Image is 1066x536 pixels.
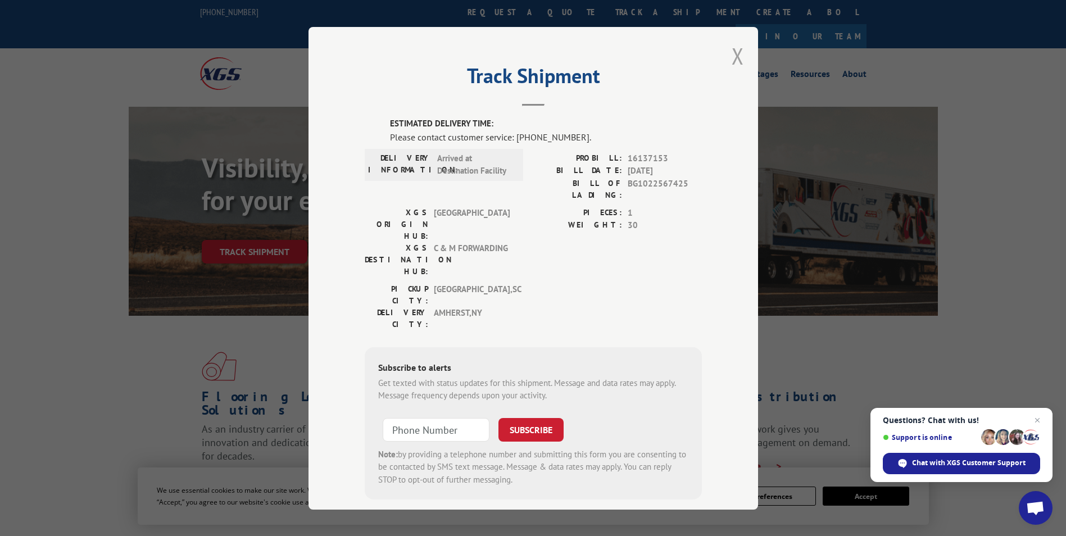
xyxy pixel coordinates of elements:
span: [GEOGRAPHIC_DATA] [434,206,510,242]
span: [GEOGRAPHIC_DATA] , SC [434,283,510,306]
label: ESTIMATED DELIVERY TIME: [390,117,702,130]
strong: Note: [378,448,398,459]
div: by providing a telephone number and submitting this form you are consenting to be contacted by SM... [378,448,688,486]
span: Close chat [1031,414,1044,427]
label: BILL OF LADING: [533,177,622,201]
span: Chat with XGS Customer Support [912,458,1026,468]
h2: Track Shipment [365,68,702,89]
div: Chat with XGS Customer Support [883,453,1040,474]
div: Please contact customer service: [PHONE_NUMBER]. [390,130,702,143]
label: PROBILL: [533,152,622,165]
button: SUBSCRIBE [498,417,564,441]
span: [DATE] [628,165,702,178]
label: XGS ORIGIN HUB: [365,206,428,242]
div: Open chat [1019,491,1053,525]
span: 30 [628,219,702,232]
input: Phone Number [383,417,489,441]
label: BILL DATE: [533,165,622,178]
span: 1 [628,206,702,219]
span: Support is online [883,433,977,442]
label: PICKUP CITY: [365,283,428,306]
label: PIECES: [533,206,622,219]
span: Questions? Chat with us! [883,416,1040,425]
label: DELIVERY CITY: [365,306,428,330]
span: AMHERST , NY [434,306,510,330]
div: Get texted with status updates for this shipment. Message and data rates may apply. Message frequ... [378,376,688,402]
span: C & M FORWARDING [434,242,510,277]
label: DELIVERY INFORMATION: [368,152,432,177]
label: XGS DESTINATION HUB: [365,242,428,277]
div: Subscribe to alerts [378,360,688,376]
span: Arrived at Destination Facility [437,152,513,177]
button: Close modal [732,41,744,71]
label: WEIGHT: [533,219,622,232]
span: 16137153 [628,152,702,165]
span: BG1022567425 [628,177,702,201]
